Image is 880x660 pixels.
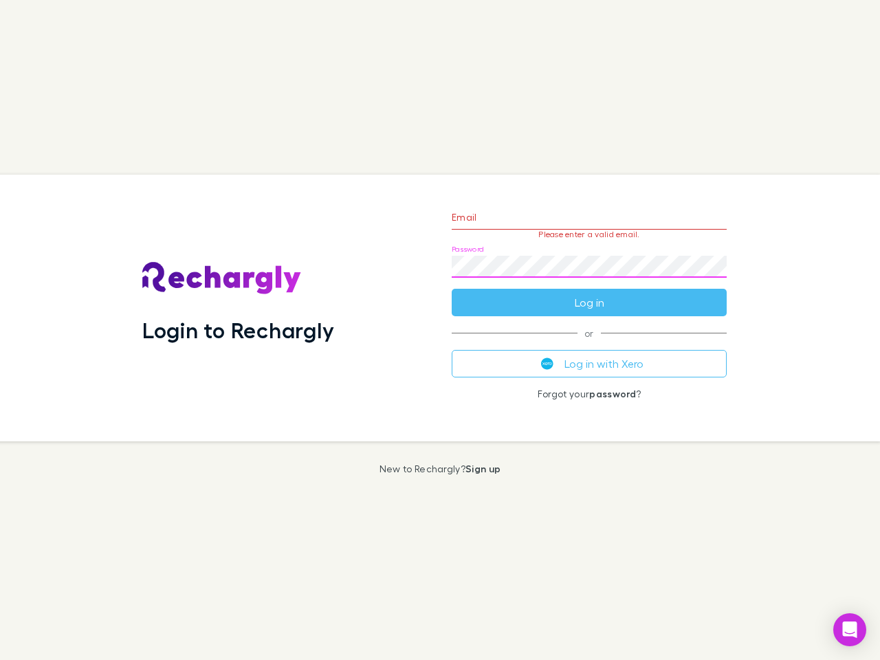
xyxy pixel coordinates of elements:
[452,244,484,254] label: Password
[452,230,727,239] p: Please enter a valid email.
[589,388,636,399] a: password
[142,317,334,343] h1: Login to Rechargly
[465,463,500,474] a: Sign up
[452,388,727,399] p: Forgot your ?
[833,613,866,646] div: Open Intercom Messenger
[452,350,727,377] button: Log in with Xero
[452,289,727,316] button: Log in
[142,262,302,295] img: Rechargly's Logo
[541,357,553,370] img: Xero's logo
[379,463,501,474] p: New to Rechargly?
